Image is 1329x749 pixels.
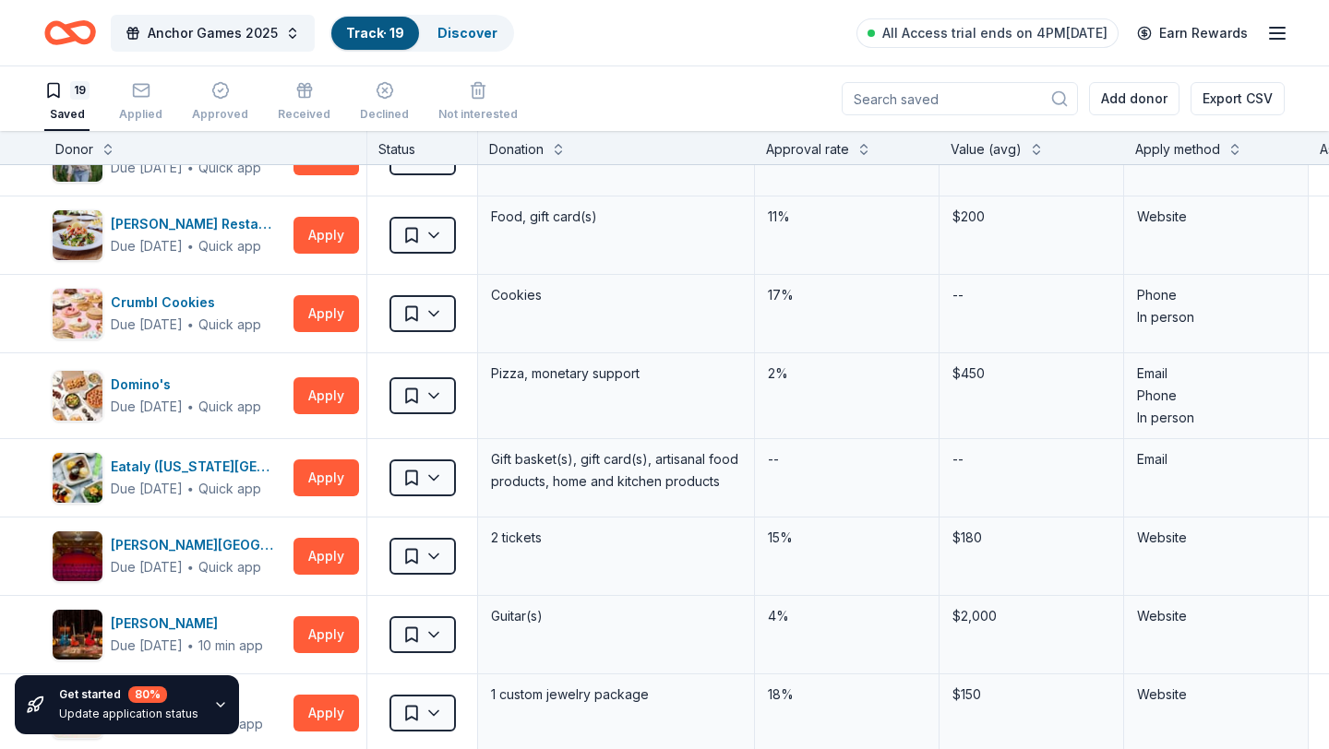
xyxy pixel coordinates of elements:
div: 2% [766,361,928,386]
div: 10 min app [198,636,263,655]
div: Email [1137,448,1295,470]
div: $450 [951,361,1112,386]
div: Not interested [438,107,518,122]
span: ∙ [186,398,195,414]
div: Pizza, monetary support [489,361,743,386]
button: Apply [293,377,359,414]
button: Apply [293,459,359,496]
div: -- [766,446,781,472]
span: ∙ [186,238,195,254]
div: Update application status [59,707,198,721]
div: Status [367,131,478,164]
div: 80 % [128,686,167,703]
div: Food, gift card(s) [489,204,743,230]
span: Anchor Games 2025 [148,22,278,44]
span: ∙ [186,160,195,175]
div: Declined [360,107,409,122]
input: Search saved [842,82,1078,115]
div: $200 [951,204,1112,230]
div: Phone [1137,385,1295,407]
div: Quick app [198,558,261,577]
button: Track· 19Discover [329,15,514,52]
div: Value (avg) [951,138,1022,160]
a: Home [44,11,96,54]
div: 15% [766,525,928,551]
button: Approved [192,74,248,131]
button: Image for Gibson[PERSON_NAME]Due [DATE]∙10 min app [52,609,286,660]
div: Due [DATE] [111,314,183,336]
div: Get started [59,686,198,703]
button: Image for Eataly (New York City)Eataly ([US_STATE][GEOGRAPHIC_DATA])Due [DATE]∙Quick app [52,452,286,504]
div: Quick app [198,237,261,256]
div: $150 [951,682,1112,707]
div: $2,000 [951,603,1112,629]
div: [PERSON_NAME] Restaurants [111,213,286,235]
button: Apply [293,217,359,254]
div: Website [1137,684,1295,706]
button: Export CSV [1191,82,1285,115]
div: 17% [766,282,928,308]
img: Image for Eataly (New York City) [53,453,102,503]
div: Donation [489,138,544,160]
span: ∙ [186,559,195,575]
div: 19 [70,81,90,100]
div: Website [1137,605,1295,627]
button: Image for Engeman Theater[PERSON_NAME][GEOGRAPHIC_DATA]Due [DATE]∙Quick app [52,530,286,582]
button: Apply [293,538,359,575]
div: Due [DATE] [111,157,183,179]
div: Due [DATE] [111,635,183,657]
div: Due [DATE] [111,235,183,257]
span: All Access trial ends on 4PM[DATE] [882,22,1107,44]
div: Website [1137,527,1295,549]
div: Guitar(s) [489,603,743,629]
div: Quick app [198,398,261,416]
div: Cookies [489,282,743,308]
button: Image for Crumbl CookiesCrumbl CookiesDue [DATE]∙Quick app [52,288,286,339]
div: 1 custom jewelry package [489,682,743,707]
img: Image for Engeman Theater [53,531,102,581]
button: Image for Cameron Mitchell Restaurants[PERSON_NAME] RestaurantsDue [DATE]∙Quick app [52,209,286,261]
a: Track· 19 [346,25,404,41]
button: Anchor Games 2025 [111,15,315,52]
span: ∙ [186,316,195,332]
span: ∙ [186,637,195,653]
button: Not interested [438,74,518,131]
span: ∙ [186,481,195,496]
div: [PERSON_NAME] [111,612,263,635]
div: [PERSON_NAME][GEOGRAPHIC_DATA] [111,534,286,556]
a: Earn Rewards [1126,17,1259,50]
div: Due [DATE] [111,478,183,500]
a: Discover [437,25,497,41]
div: Donor [55,138,93,160]
div: In person [1137,407,1295,429]
div: 2 tickets [489,525,743,551]
button: Applied [119,74,162,131]
div: -- [951,282,965,308]
div: $180 [951,525,1112,551]
div: Received [278,107,330,122]
img: Image for Domino's [53,371,102,421]
button: Received [278,74,330,131]
div: 11% [766,204,928,230]
img: Image for Gibson [53,610,102,660]
button: Image for Domino's Domino'sDue [DATE]∙Quick app [52,370,286,422]
div: Crumbl Cookies [111,291,261,314]
div: Email [1137,363,1295,385]
div: Apply method [1135,138,1220,160]
div: Due [DATE] [111,556,183,578]
button: Apply [293,295,359,332]
div: Approval rate [766,138,849,160]
div: 4% [766,603,928,629]
div: Applied [119,107,162,122]
div: Quick app [198,480,261,498]
button: Apply [293,616,359,653]
img: Image for Crumbl Cookies [53,289,102,339]
button: Apply [293,695,359,731]
div: Saved [44,107,90,122]
div: Approved [192,107,248,122]
div: Domino's [111,374,261,396]
a: All Access trial ends on 4PM[DATE] [856,18,1119,48]
div: Phone [1137,284,1295,306]
div: Quick app [198,315,261,334]
button: Add donor [1089,82,1179,115]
